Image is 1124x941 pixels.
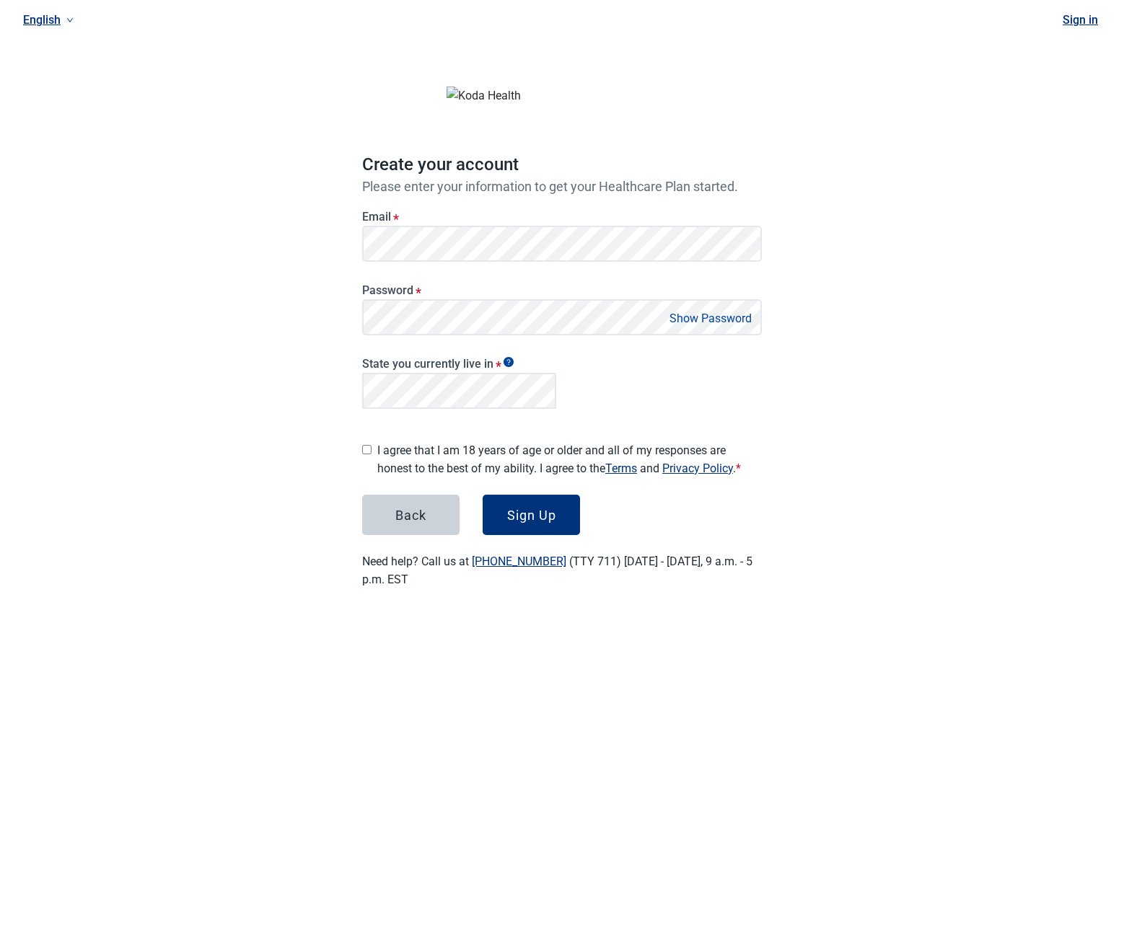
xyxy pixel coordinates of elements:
label: Password [362,283,762,297]
img: Koda Health [447,87,677,105]
a: [PHONE_NUMBER] [472,555,566,568]
p: Please enter your information to get your Healthcare Plan started. [362,179,762,194]
label: State you currently live in [362,357,556,371]
span: down [66,17,74,24]
a: Terms [605,461,637,475]
label: Email [362,210,762,224]
a: Sign in [1063,13,1098,27]
a: Privacy Policy [662,461,733,475]
button: Sign Up [483,495,580,535]
div: Back [395,508,426,522]
label: I agree that I am 18 years of age or older and all of my responses are honest to the best of my a... [377,441,762,477]
span: Show tooltip [504,357,514,367]
button: Show Password [665,309,756,328]
label: Need help? Call us at (TTY 711) [DATE] - [DATE], 9 a.m. - 5 p.m. EST [362,555,752,586]
button: Back [362,495,460,535]
span: Required field [736,461,741,475]
main: Main content [328,23,796,623]
h1: Create your account [362,151,762,179]
a: Current language: English [17,8,79,32]
div: Sign Up [507,508,556,522]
